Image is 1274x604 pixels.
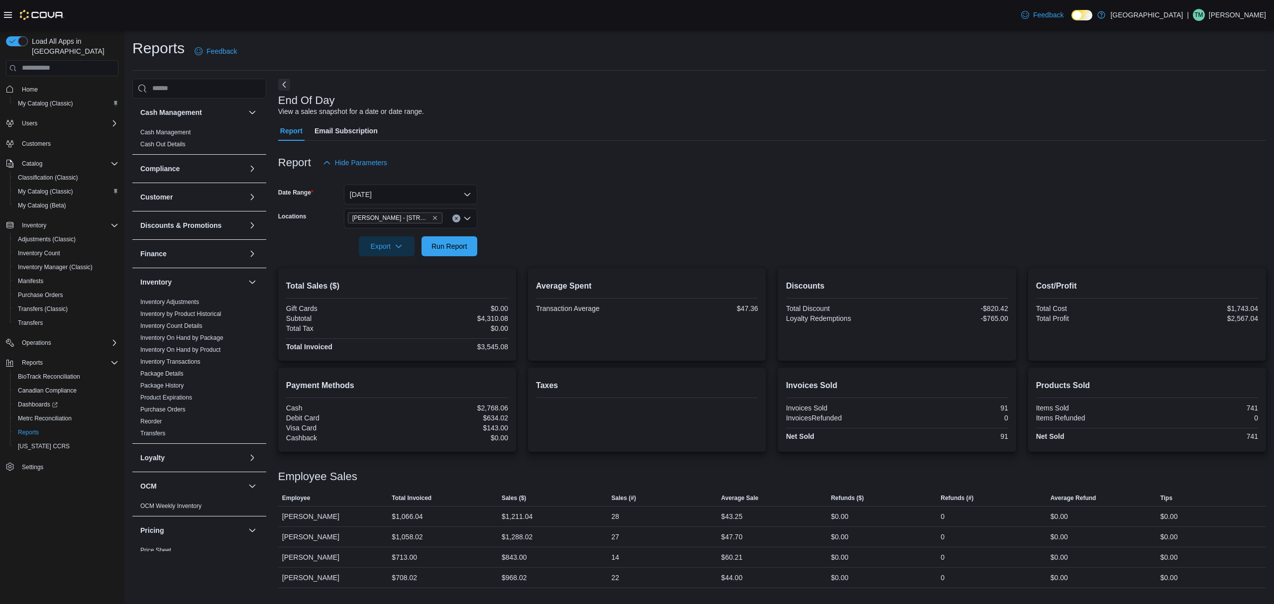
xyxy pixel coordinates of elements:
[286,424,395,432] div: Visa Card
[246,480,258,492] button: OCM
[140,525,164,535] h3: Pricing
[10,260,122,274] button: Inventory Manager (Classic)
[140,358,201,365] a: Inventory Transactions
[1036,280,1258,292] h2: Cost/Profit
[14,371,118,383] span: BioTrack Reconciliation
[1194,9,1203,21] span: TM
[502,572,527,584] div: $968.02
[14,289,118,301] span: Purchase Orders
[941,510,945,522] div: 0
[140,547,171,554] a: Price Sheet
[14,200,118,211] span: My Catalog (Beta)
[2,459,122,474] button: Settings
[140,370,184,378] span: Package Details
[18,337,55,349] button: Operations
[14,247,64,259] a: Inventory Count
[22,339,51,347] span: Operations
[278,471,357,483] h3: Employee Sales
[246,163,258,175] button: Compliance
[18,305,68,313] span: Transfers (Classic)
[140,277,244,287] button: Inventory
[14,98,77,109] a: My Catalog (Classic)
[2,116,122,130] button: Users
[18,174,78,182] span: Classification (Classic)
[278,506,388,526] div: [PERSON_NAME]
[18,137,118,150] span: Customers
[246,191,258,203] button: Customer
[1036,314,1145,322] div: Total Profit
[14,440,74,452] a: [US_STATE] CCRS
[18,235,76,243] span: Adjustments (Classic)
[18,357,47,369] button: Reports
[831,494,864,502] span: Refunds ($)
[1149,414,1258,422] div: 0
[1036,414,1145,422] div: Items Refunded
[1036,380,1258,392] h2: Products Sold
[14,303,118,315] span: Transfers (Classic)
[132,544,266,560] div: Pricing
[140,129,191,136] a: Cash Management
[18,100,73,107] span: My Catalog (Classic)
[831,531,849,543] div: $0.00
[14,261,97,273] a: Inventory Manager (Classic)
[463,214,471,222] button: Open list of options
[10,274,122,288] button: Manifests
[18,357,118,369] span: Reports
[399,304,508,312] div: $0.00
[132,296,266,443] div: Inventory
[536,304,645,312] div: Transaction Average
[140,299,199,305] a: Inventory Adjustments
[786,414,895,422] div: InvoicesRefunded
[14,186,118,198] span: My Catalog (Classic)
[352,213,430,223] span: [PERSON_NAME] - [STREET_ADDRESS]
[140,322,203,329] a: Inventory Count Details
[278,568,388,588] div: [PERSON_NAME]
[432,215,438,221] button: Remove Moore - 105 SE 19th St from selection in this group
[10,439,122,453] button: [US_STATE] CCRS
[392,494,431,502] span: Total Invoiced
[721,510,743,522] div: $43.25
[22,359,43,367] span: Reports
[140,525,244,535] button: Pricing
[10,171,122,185] button: Classification (Classic)
[536,380,758,392] h2: Taxes
[18,83,118,96] span: Home
[399,343,508,351] div: $3,545.08
[941,531,945,543] div: 0
[286,343,332,351] strong: Total Invoiced
[22,463,43,471] span: Settings
[140,546,171,554] span: Price Sheet
[422,236,477,256] button: Run Report
[1071,10,1092,20] input: Dark Mode
[18,158,118,170] span: Catalog
[899,432,1008,440] div: 91
[831,551,849,563] div: $0.00
[14,385,118,397] span: Canadian Compliance
[399,314,508,322] div: $4,310.08
[140,394,192,402] span: Product Expirations
[2,82,122,97] button: Home
[899,404,1008,412] div: 91
[392,531,423,543] div: $1,058.02
[399,434,508,442] div: $0.00
[14,200,70,211] a: My Catalog (Beta)
[278,157,311,169] h3: Report
[786,280,1008,292] h2: Discounts
[278,527,388,547] div: [PERSON_NAME]
[140,192,173,202] h3: Customer
[140,405,186,413] span: Purchase Orders
[18,414,72,422] span: Metrc Reconciliation
[140,164,180,174] h3: Compliance
[207,46,237,56] span: Feedback
[721,494,758,502] span: Average Sale
[140,346,220,354] span: Inventory On Hand by Product
[278,189,314,197] label: Date Range
[286,404,395,412] div: Cash
[1033,10,1063,20] span: Feedback
[14,385,81,397] a: Canadian Compliance
[6,78,118,500] nav: Complex example
[140,370,184,377] a: Package Details
[246,219,258,231] button: Discounts & Promotions
[286,304,395,312] div: Gift Cards
[14,426,118,438] span: Reports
